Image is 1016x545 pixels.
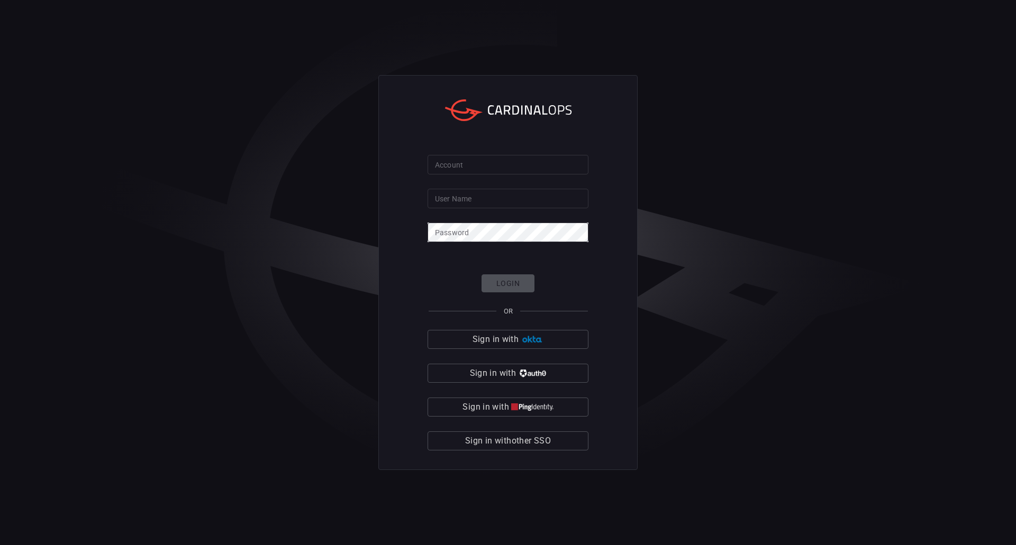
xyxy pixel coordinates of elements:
span: Sign in with [462,400,509,414]
img: quu4iresuhQAAAABJRU5ErkJggg== [511,403,554,411]
img: Ad5vKXme8s1CQAAAABJRU5ErkJggg== [521,336,543,344]
span: Sign in with other SSO [465,433,551,448]
img: vP8Hhh4KuCH8AavWKdZY7RZgAAAAASUVORK5CYII= [518,370,546,377]
span: OR [504,307,513,315]
button: Sign in with [428,364,588,383]
input: Type your account [428,155,588,174]
input: Type your user name [428,189,588,208]
span: Sign in with [470,366,516,381]
span: Sign in with [473,332,519,347]
button: Sign in with [428,398,588,417]
button: Sign in with [428,330,588,349]
button: Sign in withother SSO [428,431,588,450]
